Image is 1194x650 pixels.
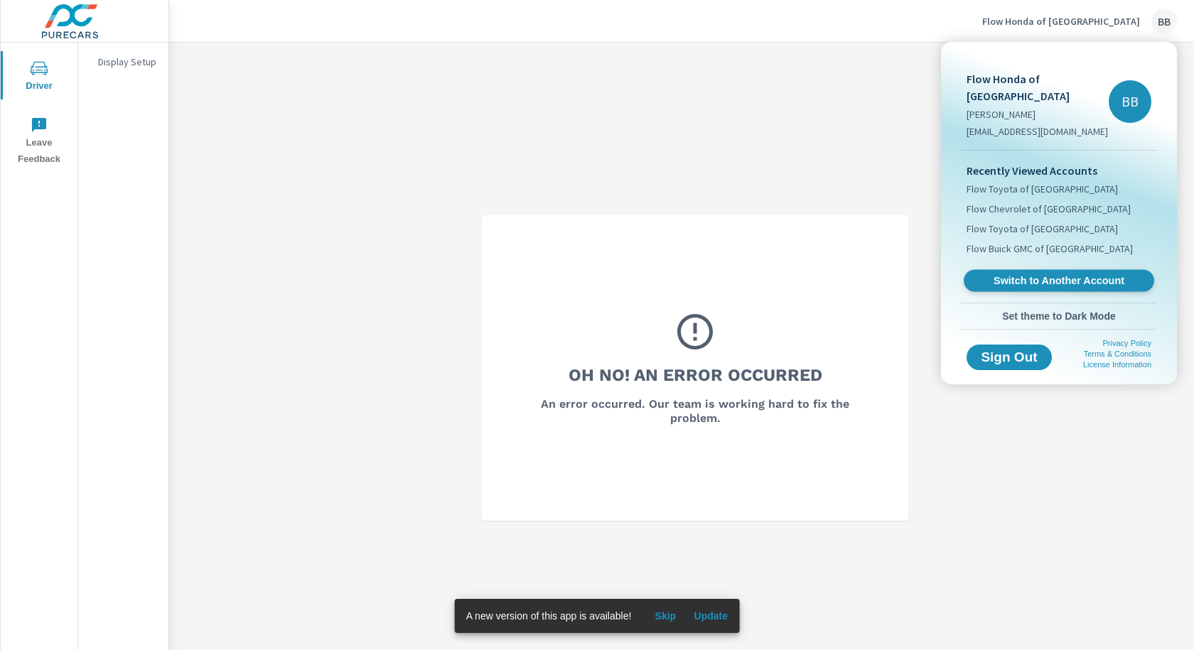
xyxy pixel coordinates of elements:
span: Switch to Another Account [972,274,1146,288]
p: Flow Honda of [GEOGRAPHIC_DATA] [967,70,1109,104]
span: Flow Toyota of [GEOGRAPHIC_DATA] [967,222,1118,236]
span: Flow Toyota of [GEOGRAPHIC_DATA] [967,182,1118,196]
p: [PERSON_NAME] [967,107,1109,121]
span: Sign Out [978,351,1040,364]
p: [EMAIL_ADDRESS][DOMAIN_NAME] [967,124,1109,139]
a: Privacy Policy [1103,339,1151,347]
div: BB [1109,80,1151,123]
span: Flow Buick GMC of [GEOGRAPHIC_DATA] [967,242,1133,256]
button: Set theme to Dark Mode [961,303,1157,329]
a: Switch to Another Account [964,270,1154,292]
button: Sign Out [967,345,1052,370]
p: Recently Viewed Accounts [967,162,1151,179]
span: Set theme to Dark Mode [967,310,1151,323]
a: Terms & Conditions [1084,350,1151,358]
a: License Information [1083,360,1151,369]
span: Flow Chevrolet of [GEOGRAPHIC_DATA] [967,202,1131,216]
